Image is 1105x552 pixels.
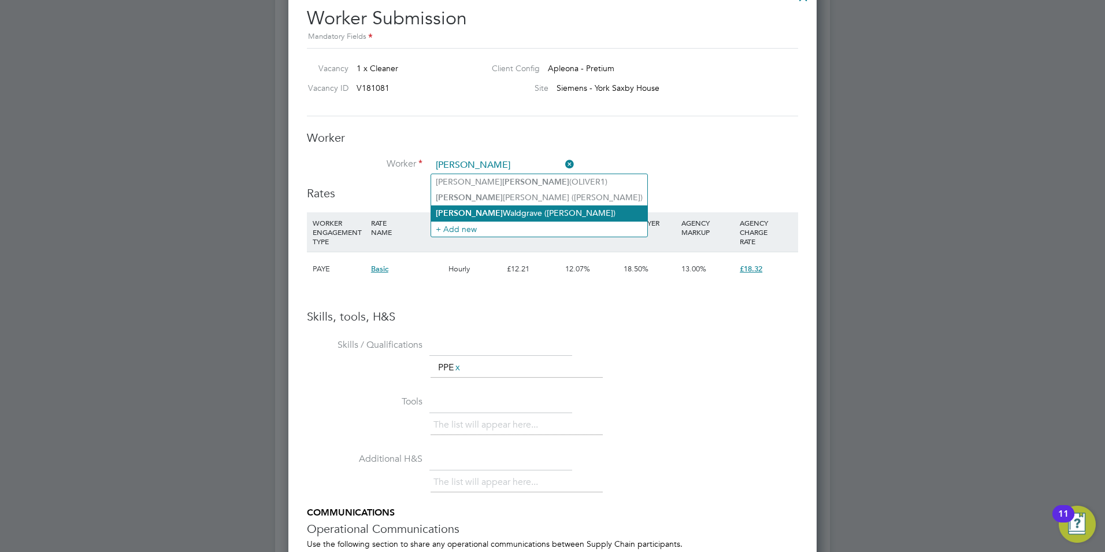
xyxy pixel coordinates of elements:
[307,130,798,145] h3: Worker
[307,339,422,351] label: Skills / Qualifications
[624,264,648,274] span: 18.50%
[357,63,398,73] span: 1 x Cleaner
[621,212,679,242] div: EMPLOYER COST
[678,212,737,242] div: AGENCY MARKUP
[1059,506,1096,543] button: Open Resource Center, 11 new notifications
[307,158,422,170] label: Worker
[483,83,548,93] label: Site
[357,83,390,93] span: V181081
[502,177,569,187] b: [PERSON_NAME]
[302,63,348,73] label: Vacancy
[310,212,368,252] div: WORKER ENGAGEMENT TYPE
[307,396,422,408] label: Tools
[431,174,647,190] li: [PERSON_NAME] (OLIVER1)
[548,63,614,73] span: Apleona - Pretium
[740,264,762,274] span: £18.32
[433,417,543,433] li: The list will appear here...
[431,190,647,205] li: [PERSON_NAME] ([PERSON_NAME])
[436,193,503,203] b: [PERSON_NAME]
[483,63,540,73] label: Client Config
[307,507,798,519] h5: COMMUNICATIONS
[1058,514,1069,529] div: 11
[504,252,562,286] div: £12.21
[737,212,795,252] div: AGENCY CHARGE RATE
[307,539,798,549] div: Use the following section to share any operational communications between Supply Chain participants.
[454,360,462,375] a: x
[436,208,503,218] b: [PERSON_NAME]
[431,221,647,237] li: + Add new
[432,157,574,174] input: Search for...
[681,264,706,274] span: 13.00%
[307,309,798,324] h3: Skills, tools, H&S
[307,186,798,201] h3: Rates
[557,83,659,93] span: Siemens - York Saxby House
[307,31,798,43] div: Mandatory Fields
[446,252,504,286] div: Hourly
[431,205,647,221] li: Waldgrave ([PERSON_NAME])
[368,212,446,242] div: RATE NAME
[433,474,543,490] li: The list will appear here...
[302,83,348,93] label: Vacancy ID
[565,264,590,274] span: 12.07%
[307,453,422,465] label: Additional H&S
[371,264,388,274] span: Basic
[307,521,798,536] h3: Operational Communications
[310,252,368,286] div: PAYE
[433,360,466,376] li: PPE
